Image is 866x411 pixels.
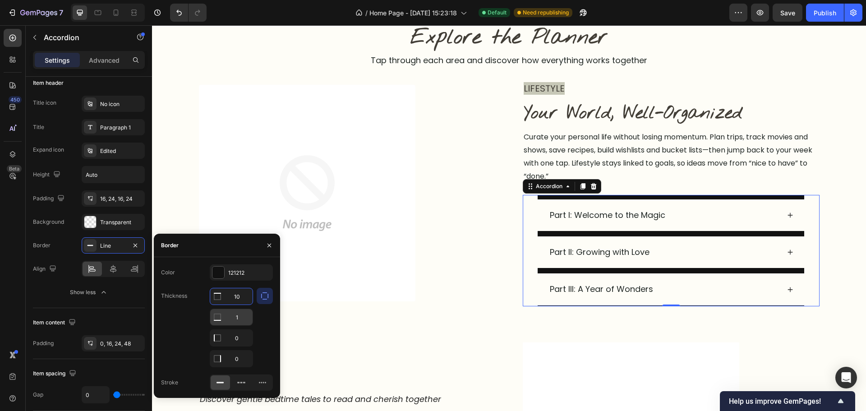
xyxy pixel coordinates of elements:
[44,32,120,43] p: Accordion
[7,165,22,172] div: Beta
[210,309,253,325] input: Auto
[100,340,143,348] div: 0, 16, 24, 48
[371,76,668,101] h2: Your World, Well-Organized
[729,397,835,406] span: Help us improve GemPages!
[33,169,62,181] div: Height
[100,242,126,250] div: Line
[33,218,64,226] div: Background
[33,339,54,347] div: Padding
[488,9,507,17] span: Default
[170,4,207,22] div: Undo/Redo
[100,124,143,132] div: Paragraph 1
[210,330,253,346] input: Auto
[228,269,271,277] div: 121212
[210,288,253,305] input: Auto
[33,193,66,205] div: Padding
[814,8,836,18] div: Publish
[100,195,143,203] div: 16, 24, 16, 24
[210,351,253,367] input: Auto
[33,263,58,275] div: Align
[33,79,64,87] div: Item header
[47,60,263,276] img: no-image-2048-5e88c1b20e087fb7bbe9a3771824e743c244f437e4f8ba93bbf7b11b53f7824c_large.gif
[372,106,667,157] p: Curate your personal life without losing momentum. Plan trips, track movies and shows, save recip...
[152,25,866,411] iframe: Design area
[4,4,67,22] button: 7
[33,391,43,399] div: Gap
[82,387,109,403] input: Auto
[161,268,175,277] div: Color
[33,123,44,131] div: Title
[100,100,143,108] div: No icon
[48,28,667,42] p: Tap through each area and discover how everything works together
[398,220,497,234] p: Part II: Growing with Love
[70,288,108,297] div: Show less
[33,368,78,380] div: Item spacing
[382,157,412,165] div: Accordion
[82,166,144,183] input: Auto
[89,55,120,65] p: Advanced
[372,57,413,69] span: LIFESTYLE
[398,183,513,197] p: Part I: Welcome to the Magic
[161,379,178,387] div: Stroke
[48,367,343,381] p: Discover gentle bedtime tales to read and cherish together
[45,55,70,65] p: Settings
[9,96,22,103] div: 450
[161,292,187,300] div: Thickness
[365,8,368,18] span: /
[523,9,569,17] span: Need republishing
[33,146,64,154] div: Expand icon
[398,257,501,271] p: Part III: A Year of Wonders
[33,284,145,300] button: Show less
[59,7,63,18] p: 7
[33,241,51,249] div: Border
[161,241,179,249] div: Border
[33,99,56,107] div: Title icon
[729,396,846,406] button: Show survey - Help us improve GemPages!
[806,4,844,22] button: Publish
[780,9,795,17] span: Save
[371,105,668,158] div: Rich Text Editor. Editing area: main
[369,8,457,18] span: Home Page - [DATE] 15:23:18
[773,4,802,22] button: Save
[835,367,857,388] div: Open Intercom Messenger
[100,218,143,226] div: Transparent
[100,147,143,155] div: Edited
[33,317,78,329] div: Item content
